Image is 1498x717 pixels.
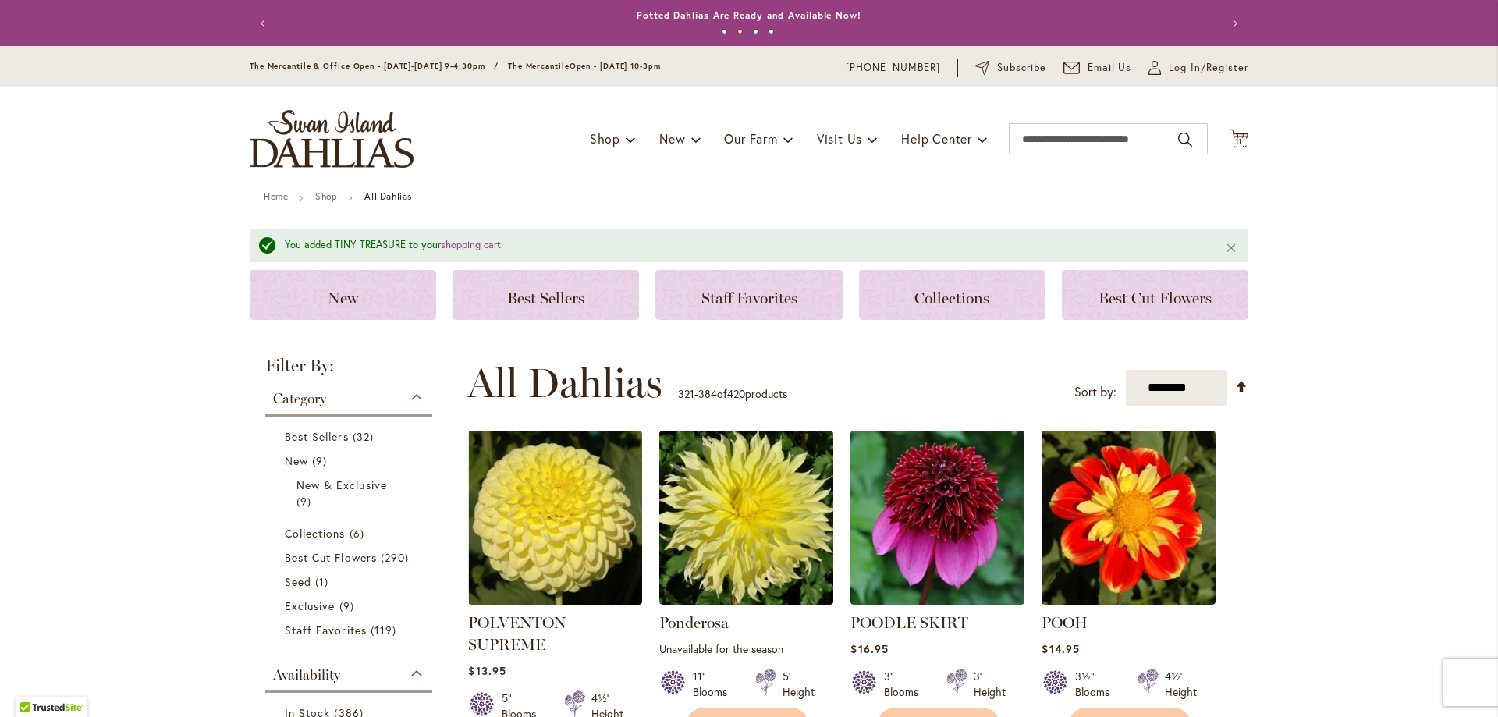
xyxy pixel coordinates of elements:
a: POLVENTON SUPREME [468,593,642,608]
button: 1 of 4 [722,29,727,34]
div: 5' Height [783,669,815,700]
a: Ponderosa [659,613,729,632]
span: Our Farm [724,130,777,147]
a: POLVENTON SUPREME [468,613,566,654]
button: 11 [1229,129,1248,150]
a: Potted Dahlias Are Ready and Available Now! [637,9,861,21]
a: Collections [859,270,1045,320]
span: 32 [353,428,378,445]
strong: Filter By: [250,357,448,382]
a: Log In/Register [1148,60,1248,76]
a: Exclusive [285,598,417,614]
a: Email Us [1063,60,1132,76]
a: Best Sellers [285,428,417,445]
div: You added TINY TREASURE to your . [285,238,1202,253]
span: Log In/Register [1169,60,1248,76]
a: POODLE SKIRT [850,613,968,632]
a: POOH [1042,593,1216,608]
span: 420 [727,386,745,401]
span: New [659,130,685,147]
span: $13.95 [468,663,506,678]
span: Open - [DATE] 10-3pm [570,61,661,71]
span: Availability [273,666,340,683]
a: Subscribe [975,60,1046,76]
strong: All Dahlias [364,190,412,202]
div: 3½" Blooms [1075,669,1119,700]
span: The Mercantile & Office Open - [DATE]-[DATE] 9-4:30pm / The Mercantile [250,61,570,71]
span: Best Cut Flowers [1099,289,1212,307]
a: Staff Favorites [285,622,417,638]
img: POLVENTON SUPREME [468,431,642,605]
a: POODLE SKIRT [850,593,1024,608]
a: [PHONE_NUMBER] [846,60,940,76]
span: Email Us [1088,60,1132,76]
label: Sort by: [1074,378,1116,406]
span: 11 [1235,137,1243,147]
span: $16.95 [850,641,888,656]
a: Shop [315,190,337,202]
a: New [285,453,417,469]
a: Seed [285,573,417,590]
a: Best Cut Flowers [285,549,417,566]
span: Shop [590,130,620,147]
span: Best Sellers [285,429,349,444]
span: 9 [312,453,331,469]
div: 11" Blooms [693,669,737,700]
a: Best Cut Flowers [1062,270,1248,320]
span: Best Sellers [507,289,584,307]
span: 290 [381,549,413,566]
a: shopping cart [441,238,501,251]
button: 2 of 4 [737,29,743,34]
span: New [328,289,358,307]
div: 4½' Height [1165,669,1197,700]
span: Staff Favorites [701,289,797,307]
a: Collections [285,525,417,541]
a: New &amp; Exclusive [296,477,405,509]
span: Seed [285,574,311,589]
span: Exclusive [285,598,335,613]
img: POODLE SKIRT [850,431,1024,605]
button: 3 of 4 [753,29,758,34]
span: Collections [285,526,346,541]
span: 9 [296,493,315,509]
span: New [285,453,308,468]
span: Collections [914,289,989,307]
span: Help Center [901,130,972,147]
p: Unavailable for the season [659,641,833,656]
span: Staff Favorites [285,623,367,637]
span: 384 [698,386,717,401]
span: 6 [350,525,368,541]
span: Subscribe [997,60,1046,76]
iframe: Launch Accessibility Center [12,662,55,705]
a: New [250,270,436,320]
button: 4 of 4 [769,29,774,34]
img: Ponderosa [659,431,833,605]
span: 119 [371,622,400,638]
a: Ponderosa [659,593,833,608]
span: Category [273,390,326,407]
a: Best Sellers [453,270,639,320]
a: POOH [1042,613,1088,632]
span: Best Cut Flowers [285,550,377,565]
button: Next [1217,8,1248,39]
p: - of products [678,382,787,406]
button: Previous [250,8,281,39]
span: 1 [315,573,332,590]
a: Staff Favorites [655,270,842,320]
span: All Dahlias [467,360,662,406]
div: 3" Blooms [884,669,928,700]
a: Home [264,190,288,202]
div: 3' Height [974,669,1006,700]
span: $14.95 [1042,641,1079,656]
a: store logo [250,110,414,168]
span: Visit Us [817,130,862,147]
span: 321 [678,386,694,401]
span: New & Exclusive [296,477,387,492]
span: 9 [339,598,358,614]
img: POOH [1042,431,1216,605]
